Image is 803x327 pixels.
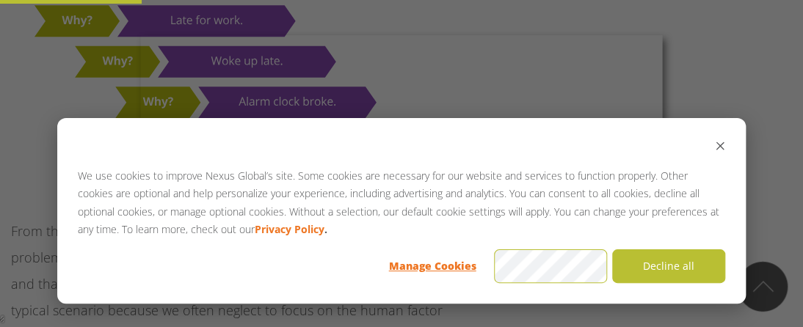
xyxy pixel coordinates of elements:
[255,221,324,239] a: Privacy Policy
[612,249,725,283] button: Decline all
[141,35,663,292] iframe: Popup CTA
[715,139,725,157] button: Dismiss cookie banner
[78,167,725,239] p: We use cookies to improve Nexus Global’s site. Some cookies are necessary for our website and ser...
[376,249,489,283] button: Manage Cookies
[324,221,327,239] strong: .
[494,249,607,283] button: Accept all
[57,118,746,304] div: Cookie banner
